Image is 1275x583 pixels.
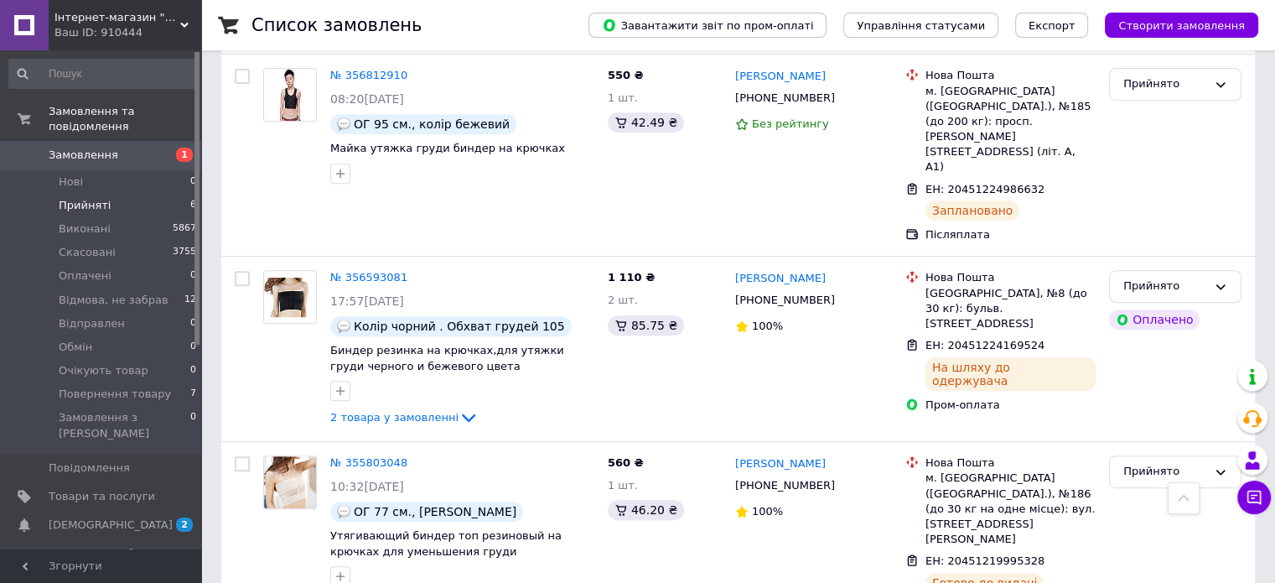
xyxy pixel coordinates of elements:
a: [PERSON_NAME] [735,456,826,472]
span: 2 шт. [608,294,638,306]
span: 10:32[DATE] [330,480,404,493]
button: Експорт [1015,13,1089,38]
a: Фото товару [263,68,317,122]
div: Прийнято [1123,463,1207,481]
div: Післяплата [925,227,1096,242]
a: Биндер резинка на крючках,для утяжки груди черного и бежевого цвета [330,344,564,372]
div: Прийнято [1123,75,1207,93]
a: Створити замовлення [1088,18,1258,31]
span: 0 [190,174,196,190]
span: Управління статусами [857,19,985,32]
img: Фото товару [264,278,316,317]
span: [PHONE_NUMBER] [735,294,835,306]
a: № 356812910 [330,69,407,81]
span: 1 шт. [608,479,638,492]
span: ОГ 77 см., [PERSON_NAME] [354,505,516,518]
span: 12 [184,293,196,308]
div: 46.20 ₴ [608,500,684,520]
span: 2 товара у замовленні [330,411,459,424]
span: 5867 [173,221,196,237]
span: 7 [190,387,196,402]
a: [PERSON_NAME] [735,69,826,85]
a: [PERSON_NAME] [735,271,826,287]
span: Товари та послуги [49,489,155,504]
span: 2 [176,518,193,532]
button: Завантажити звіт по пром-оплаті [588,13,827,38]
span: 1 110 ₴ [608,271,655,284]
span: Замовлення з [PERSON_NAME] [59,410,190,440]
span: Показники роботи компанії [49,546,155,576]
span: Очікують товар [59,363,148,378]
a: Фото товару [263,270,317,324]
input: Пошук [8,59,198,89]
button: Управління статусами [843,13,998,38]
div: м. [GEOGRAPHIC_DATA] ([GEOGRAPHIC_DATA].), №185 (до 200 кг): просп. [PERSON_NAME][STREET_ADDRESS]... [925,84,1096,175]
span: Завантажити звіт по пром-оплаті [602,18,813,33]
span: ЕН: 20451224169524 [925,339,1044,351]
div: [GEOGRAPHIC_DATA], №8 (до 30 кг): бульв. [STREET_ADDRESS] [925,286,1096,332]
span: Без рейтингу [752,117,829,130]
span: 3755 [173,245,196,260]
div: Заплановано [925,200,1020,221]
span: 100% [752,320,783,332]
div: На шляху до одержувача [925,357,1096,391]
a: Утягивающий биндер топ резиновый на крючках для уменьшения груди [330,529,562,558]
div: Ваш ID: 910444 [54,25,201,40]
span: Замовлення [49,148,118,163]
div: 42.49 ₴ [608,112,684,133]
span: Повідомлення [49,461,130,476]
span: Виконані [59,221,111,237]
span: 1 шт. [608,91,638,104]
button: Створити замовлення [1105,13,1258,38]
a: № 356593081 [330,271,407,284]
span: Інтернет-магазин "906090" [54,10,180,25]
span: ОГ 95 см., колір бежевий [354,117,510,131]
span: 6 [190,198,196,213]
img: Фото товару [274,69,306,121]
span: Відправлен [59,316,125,331]
span: Прийняті [59,198,111,213]
span: 08:20[DATE] [330,92,404,106]
span: [PHONE_NUMBER] [735,479,835,492]
span: Обмін [59,340,92,355]
span: Відмова, не забрав [59,293,168,308]
div: Нова Пошта [925,455,1096,471]
img: Фото товару [264,456,315,508]
img: :speech_balloon: [337,117,350,131]
span: ЕН: 20451224986632 [925,183,1044,195]
span: ЕН: 20451219995328 [925,554,1044,567]
div: Нова Пошта [925,270,1096,285]
span: Замовлення та повідомлення [49,104,201,134]
a: № 355803048 [330,456,407,469]
a: Майка утяжка груди биндер на крючках [330,142,565,154]
span: 0 [190,410,196,440]
span: Скасовані [59,245,116,260]
span: [DEMOGRAPHIC_DATA] [49,518,173,533]
h1: Список замовлень [251,15,422,35]
button: Чат з покупцем [1237,481,1271,514]
a: 2 товара у замовленні [330,411,479,424]
span: [PHONE_NUMBER] [735,91,835,104]
div: Прийнято [1123,278,1207,295]
span: 100% [752,505,783,518]
span: 0 [190,268,196,284]
div: 85.75 ₴ [608,315,684,336]
span: 0 [190,340,196,355]
span: 1 [176,148,193,162]
a: Фото товару [263,455,317,509]
span: Оплачені [59,268,111,284]
span: Експорт [1029,19,1075,32]
span: 560 ₴ [608,456,644,469]
span: 550 ₴ [608,69,644,81]
div: Оплачено [1109,310,1200,330]
span: 0 [190,316,196,331]
span: Нові [59,174,83,190]
div: Нова Пошта [925,68,1096,83]
img: :speech_balloon: [337,320,350,333]
img: :speech_balloon: [337,505,350,518]
span: 17:57[DATE] [330,294,404,308]
span: Повернення товару [59,387,171,402]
